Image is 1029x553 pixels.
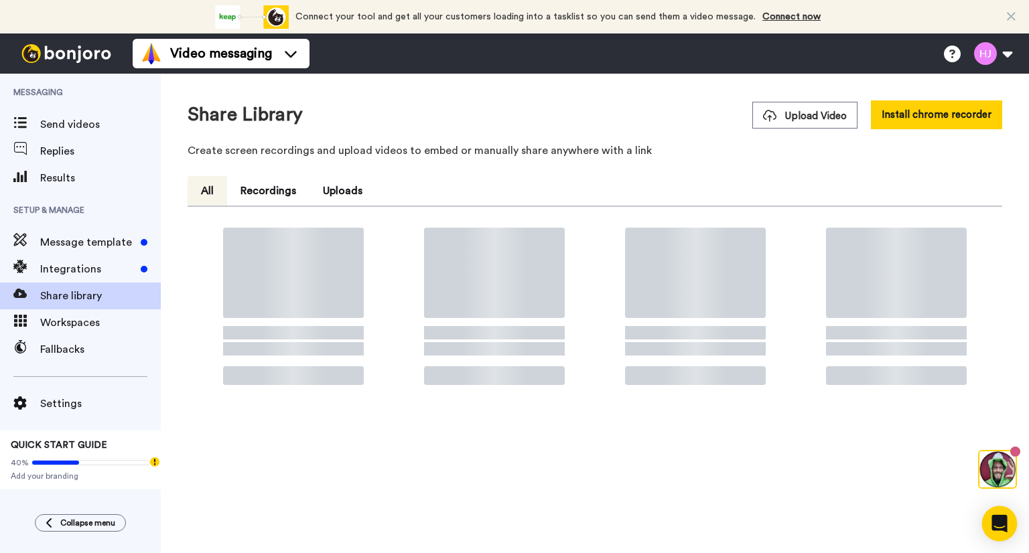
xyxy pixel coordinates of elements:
[215,5,289,29] div: animation
[188,176,227,206] button: All
[40,261,135,277] span: Integrations
[60,518,115,528] span: Collapse menu
[170,44,272,63] span: Video messaging
[310,176,376,206] button: Uploads
[40,341,161,358] span: Fallbacks
[40,288,161,304] span: Share library
[40,396,161,412] span: Settings
[752,102,857,129] button: Upload Video
[149,456,161,468] div: Tooltip anchor
[11,441,107,450] span: QUICK START GUIDE
[1,3,38,39] img: 3183ab3e-59ed-45f6-af1c-10226f767056-1659068401.jpg
[188,104,303,125] h1: Share Library
[763,109,847,123] span: Upload Video
[11,457,29,468] span: 40%
[16,44,117,63] img: bj-logo-header-white.svg
[40,315,161,331] span: Workspaces
[141,43,162,64] img: vm-color.svg
[295,12,756,21] span: Connect your tool and get all your customers loading into a tasklist so you can send them a video...
[35,514,126,532] button: Collapse menu
[40,234,135,250] span: Message template
[40,143,161,159] span: Replies
[227,176,310,206] button: Recordings
[40,170,161,186] span: Results
[188,143,1002,159] p: Create screen recordings and upload videos to embed or manually share anywhere with a link
[762,12,821,21] a: Connect now
[871,100,1002,129] button: Install chrome recorder
[982,506,1018,542] div: Open Intercom Messenger
[11,471,150,481] span: Add your branding
[40,116,161,133] span: Send videos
